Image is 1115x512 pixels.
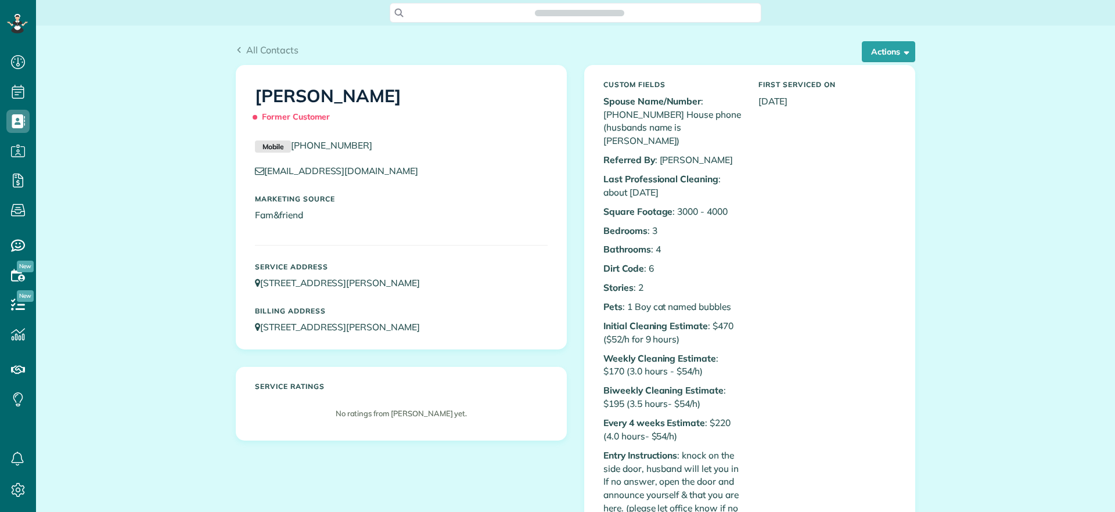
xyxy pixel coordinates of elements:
[862,41,915,62] button: Actions
[17,290,34,302] span: New
[255,321,431,333] a: [STREET_ADDRESS][PERSON_NAME]
[603,319,741,346] p: : $470 ($52/h for 9 hours)
[603,282,634,293] b: Stories
[603,173,718,185] b: Last Professional Cleaning
[603,262,741,275] p: : 6
[255,107,335,127] span: Former Customer
[246,44,298,56] span: All Contacts
[17,261,34,272] span: New
[255,139,372,151] a: Mobile[PHONE_NUMBER]
[603,243,741,256] p: : 4
[255,277,431,289] a: [STREET_ADDRESS][PERSON_NAME]
[603,352,716,364] b: Weekly Cleaning Estimate
[603,300,741,313] p: : 1 Boy cat named bubbles
[603,81,741,88] h5: Custom Fields
[603,262,644,274] b: Dirt Code
[758,81,896,88] h5: First Serviced On
[603,205,672,217] b: Square Footage
[603,153,741,167] p: : [PERSON_NAME]
[603,224,741,237] p: : 3
[603,384,724,396] b: Biweekly Cleaning Estimate
[603,95,741,147] p: : [PHONE_NUMBER] House phone (husbands name is [PERSON_NAME])
[603,225,648,236] b: Bedrooms
[255,383,548,390] h5: Service ratings
[603,320,708,331] b: Initial Cleaning Estimate
[603,301,623,312] b: Pets
[603,352,741,378] p: : $170 (3.0 hours - $54/h)
[603,243,651,255] b: Bathrooms
[603,281,741,294] p: : 2
[603,416,741,443] p: : $220 (4.0 hours- $54/h)
[255,208,548,222] p: Fam&friend
[255,195,548,203] h5: Marketing Source
[603,172,741,199] p: : about [DATE]
[603,384,741,410] p: : $195 (3.5 hours- $54/h)
[603,95,701,107] b: Spouse Name/Number
[255,140,291,153] small: Mobile
[255,86,548,127] h1: [PERSON_NAME]
[603,449,677,461] b: Entry Instructions
[758,95,896,108] p: [DATE]
[546,7,612,19] span: Search ZenMaid…
[255,165,429,176] a: [EMAIL_ADDRESS][DOMAIN_NAME]
[255,263,548,271] h5: Service Address
[236,43,298,57] a: All Contacts
[603,205,741,218] p: : 3000 - 4000
[261,408,542,419] p: No ratings from [PERSON_NAME] yet.
[603,154,655,165] b: Referred By
[603,417,705,428] b: Every 4 weeks Estimate
[255,307,548,315] h5: Billing Address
